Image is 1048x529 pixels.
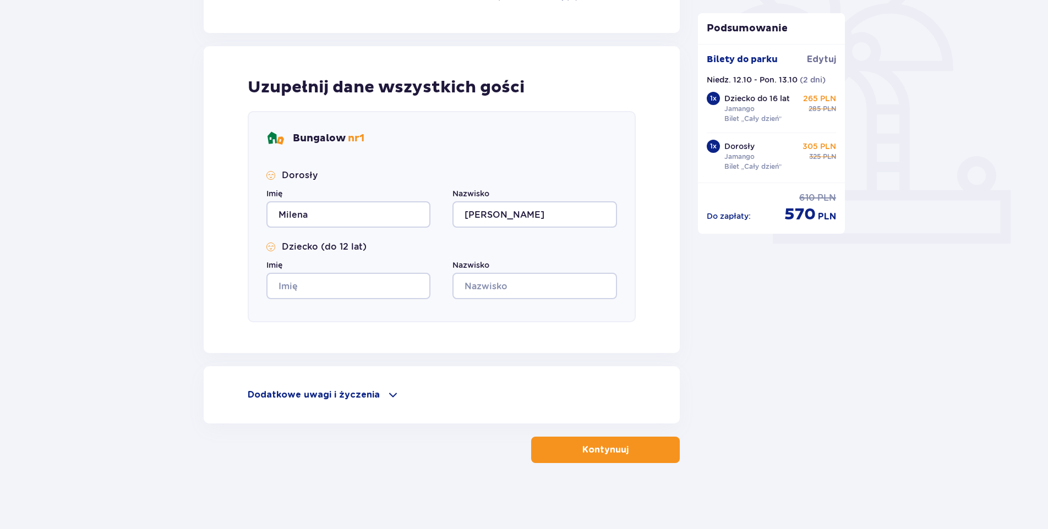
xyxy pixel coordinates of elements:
[582,444,629,456] p: Kontynuuj
[724,104,755,114] p: Jamango
[266,260,282,271] label: Imię
[452,260,489,271] label: Nazwisko
[266,188,282,199] label: Imię
[823,104,836,114] span: PLN
[348,132,364,145] span: nr 1
[707,140,720,153] div: 1 x
[266,273,430,299] input: Imię
[724,152,755,162] p: Jamango
[809,104,821,114] span: 285
[266,243,275,251] img: Smile Icon
[803,93,836,104] p: 265 PLN
[724,141,755,152] p: Dorosły
[452,273,616,299] input: Nazwisko
[807,53,836,65] span: Edytuj
[818,211,836,223] span: PLN
[724,162,782,172] p: Bilet „Cały dzień”
[724,114,782,124] p: Bilet „Cały dzień”
[817,192,836,204] span: PLN
[282,241,367,253] p: Dziecko (do 12 lat)
[248,77,525,98] p: Uzupełnij dane wszystkich gości
[293,132,364,145] p: Bungalow
[282,169,318,181] p: Dorosły
[707,74,798,85] p: Niedz. 12.10 - Pon. 13.10
[809,152,821,162] span: 325
[707,211,751,222] p: Do zapłaty :
[452,188,489,199] label: Nazwisko
[707,53,778,65] p: Bilety do parku
[248,389,380,401] p: Dodatkowe uwagi i życzenia
[800,74,826,85] p: ( 2 dni )
[823,152,836,162] span: PLN
[698,22,845,35] p: Podsumowanie
[266,130,284,147] img: bungalows Icon
[531,437,680,463] button: Kontynuuj
[707,92,720,105] div: 1 x
[784,204,816,225] span: 570
[266,201,430,228] input: Imię
[266,171,275,180] img: Smile Icon
[452,201,616,228] input: Nazwisko
[799,192,815,204] span: 610
[724,93,790,104] p: Dziecko do 16 lat
[803,141,836,152] p: 305 PLN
